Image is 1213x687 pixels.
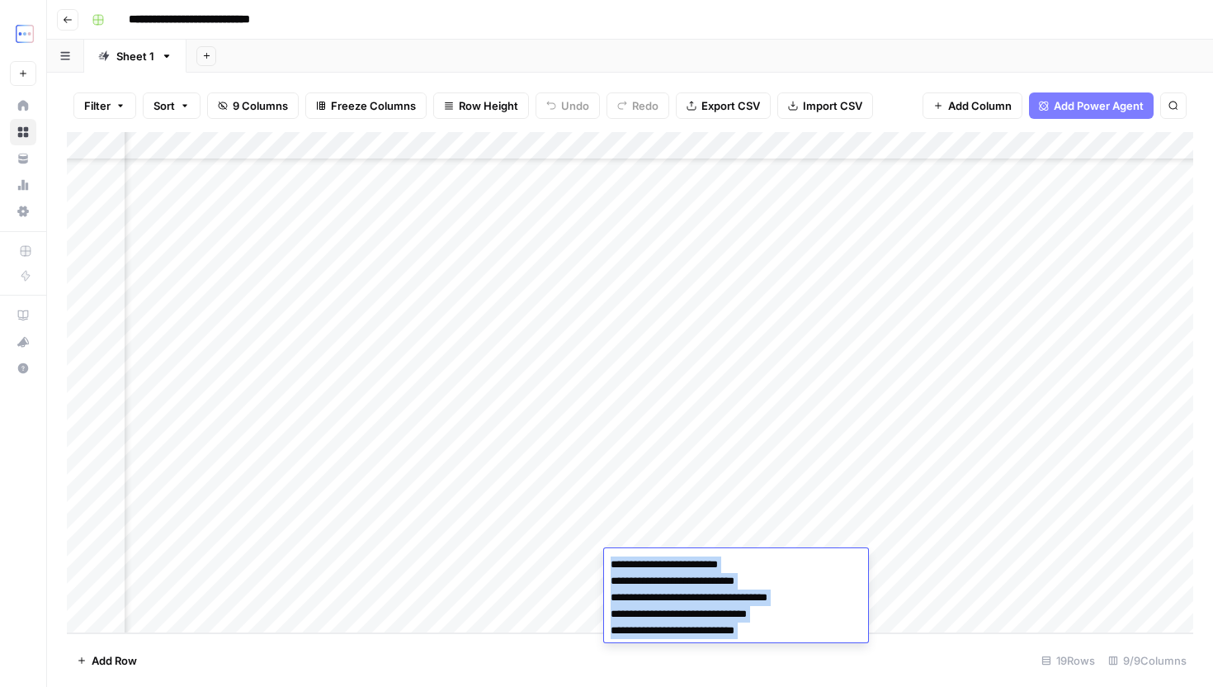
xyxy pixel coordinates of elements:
span: Undo [561,97,589,114]
button: Add Row [67,647,147,674]
button: Redo [606,92,669,119]
a: Browse [10,119,36,145]
span: Export CSV [701,97,760,114]
button: Add Column [923,92,1022,119]
span: Redo [632,97,658,114]
div: 9/9 Columns [1102,647,1193,674]
span: Freeze Columns [331,97,416,114]
button: Export CSV [676,92,771,119]
span: Import CSV [803,97,862,114]
span: Add Column [948,97,1012,114]
a: Usage [10,172,36,198]
div: 19 Rows [1035,647,1102,674]
a: AirOps Academy [10,302,36,329]
a: Home [10,92,36,119]
span: Add Power Agent [1054,97,1144,114]
a: Sheet 1 [84,40,186,73]
span: Sort [153,97,175,114]
a: Settings [10,198,36,225]
button: 9 Columns [207,92,299,119]
button: Help + Support [10,355,36,381]
img: TripleDart Logo [10,19,40,49]
div: What's new? [11,329,35,354]
button: Freeze Columns [305,92,427,119]
button: Add Power Agent [1029,92,1154,119]
span: Row Height [459,97,518,114]
button: Row Height [433,92,529,119]
span: Add Row [92,652,137,669]
a: Your Data [10,145,36,172]
button: Sort [143,92,201,119]
button: Workspace: TripleDart [10,13,36,54]
span: Filter [84,97,111,114]
button: Import CSV [777,92,873,119]
button: Filter [73,92,136,119]
button: Undo [536,92,600,119]
button: What's new? [10,329,36,355]
div: Sheet 1 [116,48,154,64]
span: 9 Columns [233,97,288,114]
